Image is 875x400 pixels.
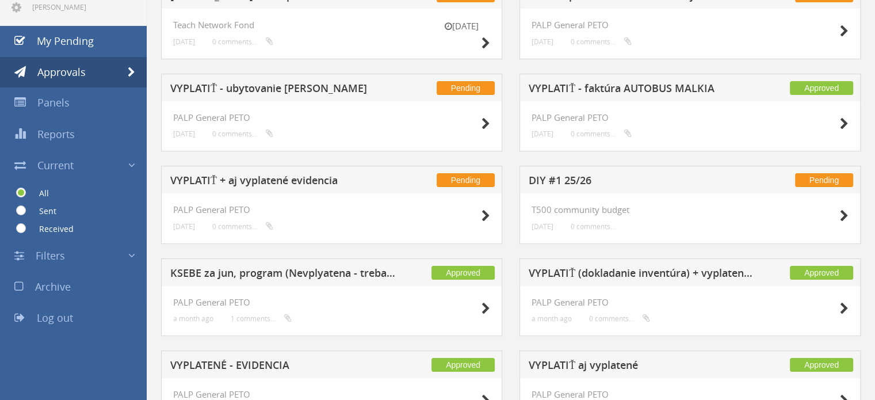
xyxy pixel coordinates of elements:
[532,113,849,123] h4: PALP General PETO
[431,358,495,372] span: Approved
[173,314,213,323] small: a month ago
[37,34,94,48] span: My Pending
[170,360,396,374] h5: VYPLATENÉ - EVIDENCIA
[37,158,74,172] span: Current
[173,37,195,46] small: [DATE]
[529,268,755,282] h5: VYPLATIŤ (dokladanie inventúra) + vyplatené Súľov
[212,37,273,46] small: 0 comments...
[36,249,65,262] span: Filters
[37,127,75,141] span: Reports
[173,222,195,231] small: [DATE]
[37,65,86,79] span: Approvals
[173,20,490,30] h4: Teach Network Fond
[173,298,490,307] h4: PALP General PETO
[532,222,553,231] small: [DATE]
[529,360,755,374] h5: VYPLATIŤ aj vyplatené
[433,20,490,32] small: [DATE]
[532,298,849,307] h4: PALP General PETO
[173,129,195,138] small: [DATE]
[173,205,490,215] h4: PALP General PETO
[532,20,849,30] h4: PALP General PETO
[571,37,632,46] small: 0 comments...
[431,266,495,280] span: Approved
[532,390,849,399] h4: PALP General PETO
[532,37,553,46] small: [DATE]
[571,222,616,231] small: 0 comments...
[170,175,396,189] h5: VYPLATIŤ + aj vyplatené evidencia
[529,175,755,189] h5: DIY #1 25/26
[173,390,490,399] h4: PALP General PETO
[529,83,755,97] h5: VYPLATIŤ - faktúra AUTOBUS MALKIA
[37,96,70,109] span: Panels
[212,222,273,231] small: 0 comments...
[532,129,553,138] small: [DATE]
[790,358,853,372] span: Approved
[28,205,56,217] label: Sent
[212,129,273,138] small: 0 comments...
[437,81,495,95] span: Pending
[437,173,495,187] span: Pending
[589,314,650,323] small: 0 comments...
[231,314,292,323] small: 1 comments...
[170,268,396,282] h5: KSEBE za jun, program (Nevplyatena - treba co najskor vyplatit)
[37,311,73,325] span: Log out
[532,205,849,215] h4: T500 community budget
[795,173,853,187] span: Pending
[173,113,490,123] h4: PALP General PETO
[28,223,74,235] label: Received
[32,2,130,12] span: [PERSON_NAME][EMAIL_ADDRESS][DOMAIN_NAME]
[28,188,49,199] label: All
[790,81,853,95] span: Approved
[532,314,572,323] small: a month ago
[790,266,853,280] span: Approved
[170,83,396,97] h5: VYPLATIŤ - ubytovanie [PERSON_NAME]
[571,129,632,138] small: 0 comments...
[35,280,71,294] span: Archive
